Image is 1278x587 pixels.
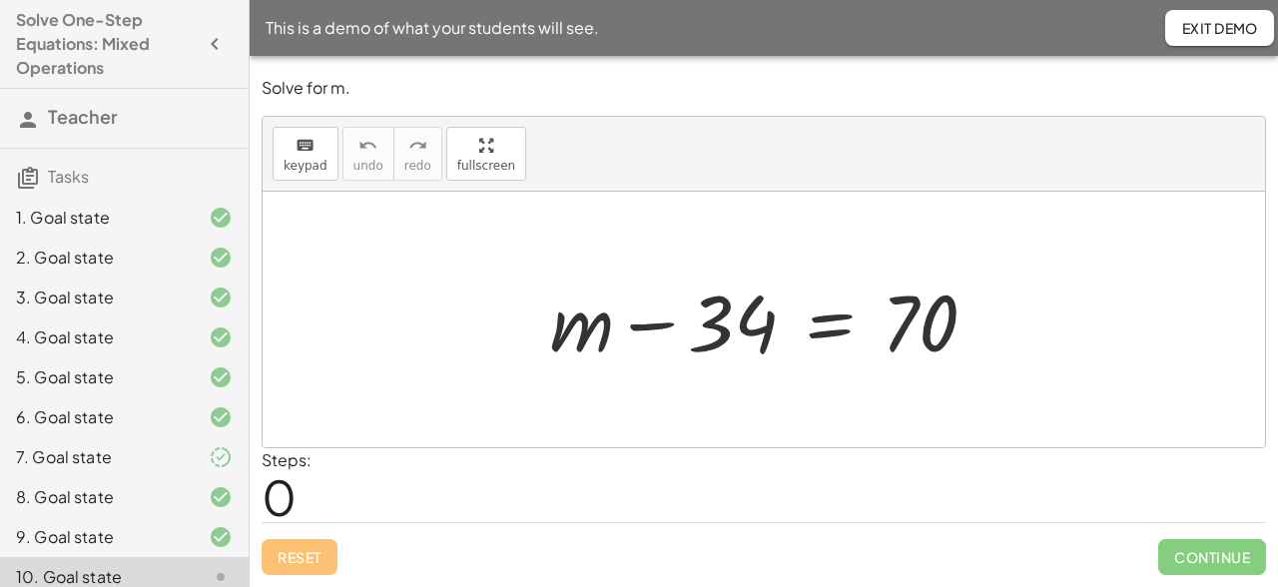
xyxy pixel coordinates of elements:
div: 7. Goal state [16,445,177,469]
span: keypad [284,159,327,173]
i: Task finished and correct. [209,325,233,349]
i: Task finished and correct. [209,286,233,309]
span: fullscreen [457,159,515,173]
i: keyboard [296,134,315,158]
i: Task finished and correct. [209,365,233,389]
span: redo [404,159,431,173]
button: Exit Demo [1165,10,1274,46]
div: 4. Goal state [16,325,177,349]
button: redoredo [393,127,442,181]
div: 8. Goal state [16,485,177,509]
button: fullscreen [446,127,526,181]
i: Task finished and part of it marked as correct. [209,445,233,469]
p: Solve for m. [262,77,1266,100]
i: Task finished and correct. [209,206,233,230]
div: 9. Goal state [16,525,177,549]
button: undoundo [342,127,394,181]
i: Task finished and correct. [209,246,233,270]
i: redo [408,134,427,158]
div: 3. Goal state [16,286,177,309]
span: This is a demo of what your students will see. [266,16,599,40]
span: undo [353,159,383,173]
i: Task finished and correct. [209,485,233,509]
i: undo [358,134,377,158]
span: Teacher [48,105,118,128]
span: Exit Demo [1181,19,1258,37]
div: 5. Goal state [16,365,177,389]
div: 1. Goal state [16,206,177,230]
i: Task finished and correct. [209,525,233,549]
div: 6. Goal state [16,405,177,429]
h4: Solve One-Step Equations: Mixed Operations [16,8,197,80]
span: 0 [262,466,297,527]
span: Tasks [48,166,89,187]
div: 2. Goal state [16,246,177,270]
i: Task finished and correct. [209,405,233,429]
label: Steps: [262,449,312,470]
button: keyboardkeypad [273,127,338,181]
